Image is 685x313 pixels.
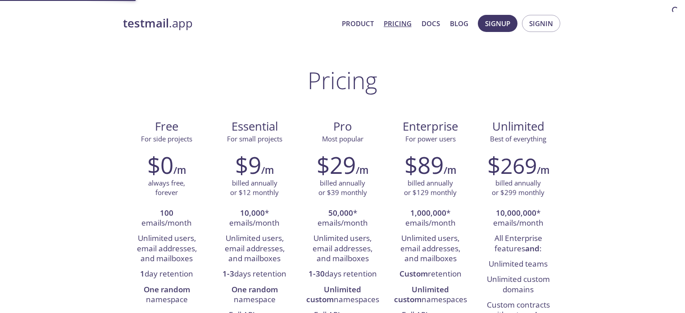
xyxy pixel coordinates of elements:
[218,119,291,134] span: Essential
[306,119,379,134] span: Pro
[490,134,546,143] span: Best of everything
[322,134,363,143] span: Most popular
[305,282,380,308] li: namespaces
[230,178,279,198] p: billed annually or $12 monthly
[130,206,204,231] li: emails/month
[485,18,510,29] span: Signup
[328,208,353,218] strong: 50,000
[173,163,186,178] h6: /m
[487,151,537,178] h2: $
[130,267,204,282] li: day retention
[222,268,234,279] strong: 1-3
[405,134,456,143] span: For power users
[227,134,282,143] span: For small projects
[500,151,537,180] span: 269
[481,206,555,231] li: * emails/month
[481,272,555,298] li: Unlimited custom domains
[261,163,274,178] h6: /m
[218,206,292,231] li: * emails/month
[144,284,190,295] strong: One random
[140,268,145,279] strong: 1
[305,206,380,231] li: * emails/month
[496,208,536,218] strong: 10,000,000
[404,151,444,178] h2: $89
[394,119,467,134] span: Enterprise
[537,163,549,178] h6: /m
[308,268,325,279] strong: 1-30
[305,267,380,282] li: days retention
[404,178,457,198] p: billed annually or $129 monthly
[130,282,204,308] li: namespace
[492,178,544,198] p: billed annually or $299 monthly
[393,282,467,308] li: namespaces
[218,231,292,267] li: Unlimited users, email addresses, and mailboxes
[317,151,356,178] h2: $29
[130,231,204,267] li: Unlimited users, email addresses, and mailboxes
[305,231,380,267] li: Unlimited users, email addresses, and mailboxes
[231,284,278,295] strong: One random
[148,178,185,198] p: always free, forever
[123,16,335,31] a: testmail.app
[444,163,456,178] h6: /m
[306,284,362,304] strong: Unlimited custom
[450,18,468,29] a: Blog
[235,151,261,178] h2: $9
[123,15,169,31] strong: testmail
[481,257,555,272] li: Unlimited teams
[481,231,555,257] li: All Enterprise features :
[130,119,204,134] span: Free
[141,134,192,143] span: For side projects
[525,243,540,254] strong: and
[240,208,265,218] strong: 10,000
[478,15,517,32] button: Signup
[147,151,173,178] h2: $0
[384,18,412,29] a: Pricing
[399,268,428,279] strong: Custom
[308,67,377,94] h1: Pricing
[356,163,368,178] h6: /m
[394,284,449,304] strong: Unlimited custom
[393,231,467,267] li: Unlimited users, email addresses, and mailboxes
[492,118,544,134] span: Unlimited
[218,282,292,308] li: namespace
[342,18,374,29] a: Product
[522,15,560,32] button: Signin
[393,206,467,231] li: * emails/month
[218,267,292,282] li: days retention
[393,267,467,282] li: retention
[318,178,367,198] p: billed annually or $39 monthly
[410,208,446,218] strong: 1,000,000
[160,208,173,218] strong: 100
[529,18,553,29] span: Signin
[422,18,440,29] a: Docs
